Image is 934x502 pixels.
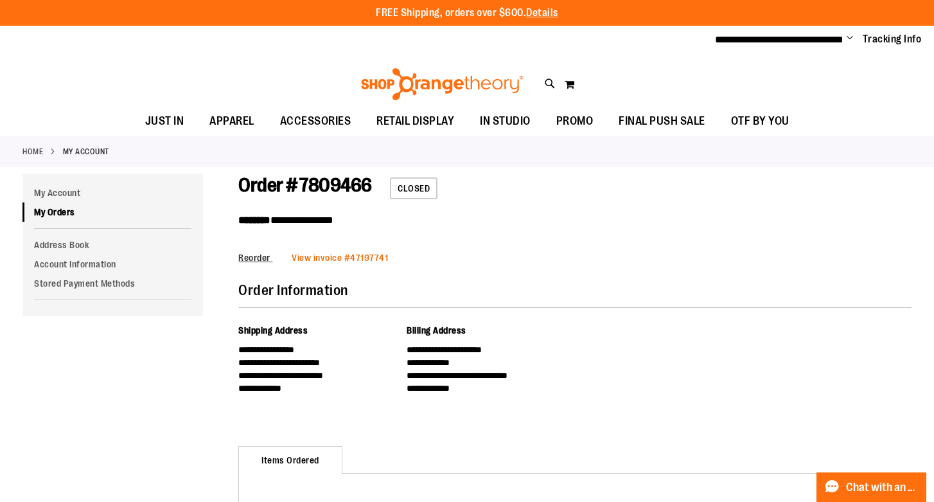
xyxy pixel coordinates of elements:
[267,107,364,136] a: ACCESSORIES
[390,177,437,199] span: Closed
[467,107,543,136] a: IN STUDIO
[22,255,203,274] a: Account Information
[359,68,525,100] img: Shop Orangetheory
[543,107,606,136] a: PROMO
[863,32,922,46] a: Tracking Info
[145,107,184,136] span: JUST IN
[376,107,454,136] span: RETAIL DISPLAY
[238,253,270,263] span: Reorder
[526,7,558,19] a: Details
[280,107,351,136] span: ACCESSORIES
[209,107,254,136] span: APPAREL
[238,253,272,263] a: Reorder
[407,325,466,336] span: Billing Address
[22,274,203,293] a: Stored Payment Methods
[606,107,718,136] a: FINAL PUSH SALE
[292,253,388,263] a: View invoice #47197741
[22,235,203,255] a: Address Book
[238,446,342,474] strong: Items Ordered
[718,107,802,136] a: OTF BY YOU
[132,107,197,136] a: JUST IN
[22,146,43,157] a: Home
[376,6,558,21] p: FREE Shipping, orders over $600.
[292,253,350,263] span: View invoice #
[22,183,203,202] a: My Account
[816,472,927,502] button: Chat with an Expert
[480,107,531,136] span: IN STUDIO
[619,107,705,136] span: FINAL PUSH SALE
[238,174,372,196] span: Order # 7809466
[238,325,308,336] span: Shipping Address
[847,33,853,46] button: Account menu
[364,107,467,136] a: RETAIL DISPLAY
[238,282,348,298] span: Order Information
[846,481,919,494] span: Chat with an Expert
[22,202,203,222] a: My Orders
[197,107,267,136] a: APPAREL
[556,107,594,136] span: PROMO
[63,146,109,157] strong: My Account
[731,107,789,136] span: OTF BY YOU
